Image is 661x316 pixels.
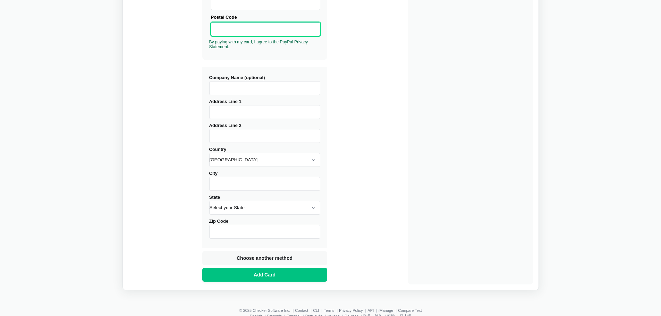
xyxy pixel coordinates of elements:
label: Country [209,147,320,167]
div: Postal Code [211,14,320,21]
label: City [209,171,320,191]
input: Address Line 1 [209,105,320,119]
li: © 2025 Checker Software Inc. [239,308,295,313]
span: Choose another method [235,255,294,262]
label: State [209,195,320,215]
a: iManage [379,308,393,313]
a: CLI [313,308,319,313]
iframe: Secure Credit Card Frame - Postal Code [214,23,317,36]
input: City [209,177,320,191]
button: Add Card [202,268,327,282]
label: Address Line 2 [209,123,320,143]
a: By paying with my card, I agree to the PayPal Privacy Statement. [209,40,308,49]
label: Company Name (optional) [209,75,320,95]
a: Terms [324,308,334,313]
select: State [209,201,320,215]
a: Privacy Policy [339,308,363,313]
a: Contact [295,308,308,313]
label: Address Line 1 [209,99,320,119]
input: Company Name (optional) [209,81,320,95]
label: Zip Code [209,219,320,239]
span: Add Card [252,271,277,278]
select: Country [209,153,320,167]
input: Zip Code [209,225,320,239]
button: Choose another method [202,251,327,265]
input: Address Line 2 [209,129,320,143]
a: API [367,308,374,313]
a: Compare Text [398,308,422,313]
